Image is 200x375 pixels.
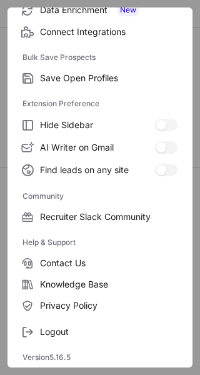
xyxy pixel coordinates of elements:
label: Privacy Policy [7,295,192,316]
span: AI Writer on Gmail [40,142,155,153]
label: Connect Integrations [7,21,192,42]
span: Hide Sidebar [40,119,155,131]
span: Recruiter Slack Community [40,211,177,222]
span: Connect Integrations [40,26,177,37]
label: Recruiter Slack Community [7,206,192,227]
span: Find leads on any site [40,164,155,176]
span: Logout [40,326,177,337]
span: Data Enrichment [40,4,177,16]
label: Extension Preference [22,94,177,114]
span: Save Open Profiles [40,72,177,84]
label: Contact Us [7,252,192,274]
div: Version 5.16.5 [7,347,192,367]
label: Hide Sidebar [7,114,192,136]
label: Bulk Save Prospects [22,47,177,67]
label: Save Open Profiles [7,67,192,89]
span: Privacy Policy [40,300,177,311]
label: Knowledge Base [7,274,192,295]
span: Contact Us [40,257,177,269]
label: Find leads on any site [7,159,192,181]
span: Knowledge Base [40,279,177,290]
span: New [117,4,139,16]
label: Logout [7,321,192,342]
label: Help & Support [22,232,177,252]
label: AI Writer on Gmail [7,136,192,159]
label: Community [22,186,177,206]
